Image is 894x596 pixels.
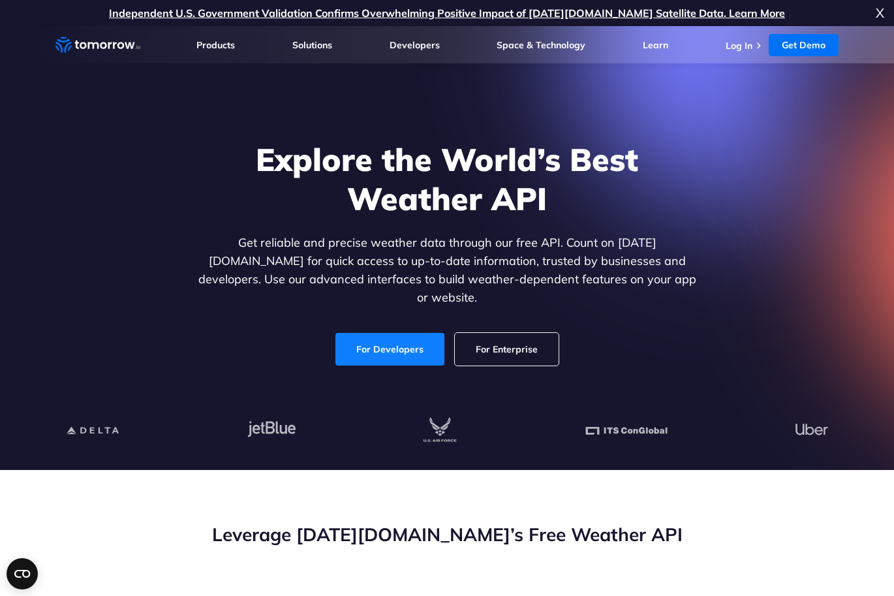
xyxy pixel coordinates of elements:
p: Get reliable and precise weather data through our free API. Count on [DATE][DOMAIN_NAME] for quic... [195,234,699,307]
button: Open CMP widget [7,558,38,589]
a: Products [196,39,235,51]
a: Get Demo [769,34,839,56]
a: Home link [55,35,140,55]
a: Learn [643,39,668,51]
a: Solutions [292,39,332,51]
a: For Developers [335,333,444,366]
a: Space & Technology [497,39,585,51]
h2: Leverage [DATE][DOMAIN_NAME]’s Free Weather API [55,522,839,547]
a: Log In [726,40,752,52]
a: Developers [390,39,440,51]
a: For Enterprise [455,333,559,366]
h1: Explore the World’s Best Weather API [195,140,699,218]
a: Independent U.S. Government Validation Confirms Overwhelming Positive Impact of [DATE][DOMAIN_NAM... [109,7,785,20]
